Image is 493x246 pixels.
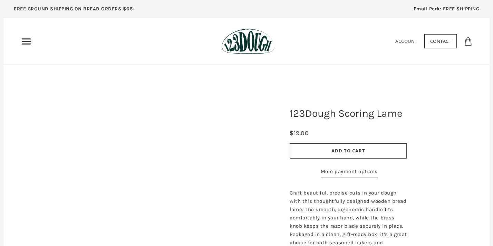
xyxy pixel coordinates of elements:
h1: 123Dough Scoring Lame [284,103,412,124]
span: Add to Cart [331,148,365,154]
span: Email Perk: FREE SHIPPING [414,6,480,12]
p: FREE GROUND SHIPPING ON BREAD ORDERS $65+ [14,5,136,13]
img: 123Dough Bakery [222,28,274,54]
a: FREE GROUND SHIPPING ON BREAD ORDERS $65+ [3,3,146,18]
a: Email Perk: FREE SHIPPING [403,3,490,18]
button: Add to Cart [290,143,407,159]
div: $19.00 [290,128,309,138]
nav: Primary [21,36,32,47]
a: Contact [424,34,457,48]
a: More payment options [321,167,378,178]
a: Account [395,38,417,44]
